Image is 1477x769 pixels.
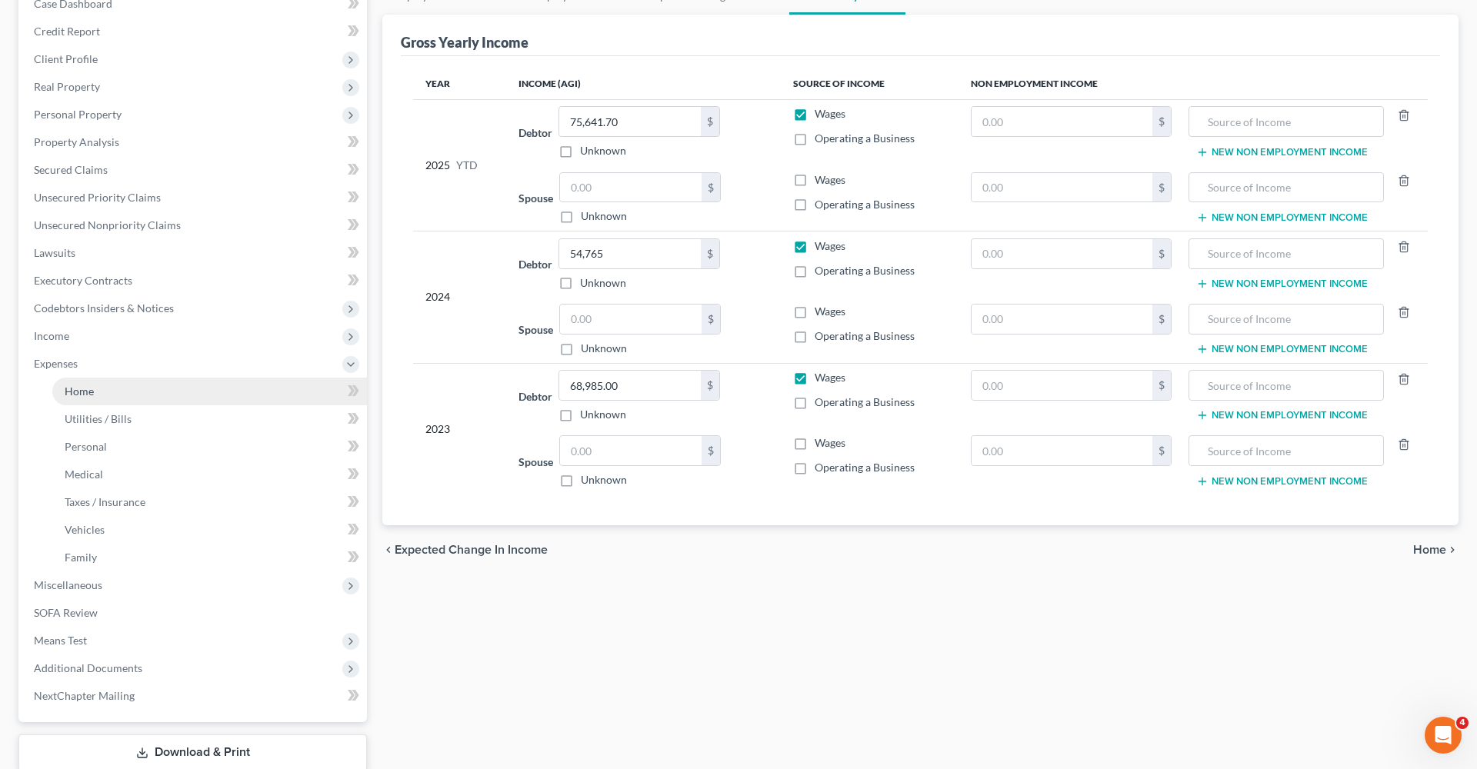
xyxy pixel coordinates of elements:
[701,371,719,400] div: $
[1197,173,1375,202] input: Source of Income
[425,370,494,488] div: 2023
[34,25,100,38] span: Credit Report
[560,305,702,334] input: 0.00
[581,472,627,488] label: Unknown
[1196,211,1368,224] button: New Non Employment Income
[972,107,1152,136] input: 0.00
[815,436,845,449] span: Wages
[815,395,915,408] span: Operating a Business
[52,461,367,488] a: Medical
[560,173,702,202] input: 0.00
[22,682,367,710] a: NextChapter Mailing
[702,173,720,202] div: $
[34,52,98,65] span: Client Profile
[1197,305,1375,334] input: Source of Income
[1152,436,1171,465] div: $
[972,173,1152,202] input: 0.00
[1196,409,1368,421] button: New Non Employment Income
[65,495,145,508] span: Taxes / Insurance
[401,33,528,52] div: Gross Yearly Income
[815,329,915,342] span: Operating a Business
[972,371,1152,400] input: 0.00
[34,578,102,591] span: Miscellaneous
[34,246,75,259] span: Lawsuits
[22,211,367,239] a: Unsecured Nonpriority Claims
[52,516,367,544] a: Vehicles
[65,468,103,481] span: Medical
[52,405,367,433] a: Utilities / Bills
[52,433,367,461] a: Personal
[1196,146,1368,158] button: New Non Employment Income
[413,68,506,99] th: Year
[65,440,107,453] span: Personal
[34,301,174,315] span: Codebtors Insiders & Notices
[518,125,552,141] label: Debtor
[581,208,627,224] label: Unknown
[34,689,135,702] span: NextChapter Mailing
[815,239,845,252] span: Wages
[781,68,958,99] th: Source of Income
[559,239,701,268] input: 0.00
[52,544,367,571] a: Family
[580,275,626,291] label: Unknown
[1152,107,1171,136] div: $
[395,544,548,556] span: Expected Change in Income
[425,238,494,356] div: 2024
[34,606,98,619] span: SOFA Review
[815,461,915,474] span: Operating a Business
[1413,544,1446,556] span: Home
[1425,717,1462,754] iframe: Intercom live chat
[34,357,78,370] span: Expenses
[382,544,548,556] button: chevron_left Expected Change in Income
[580,143,626,158] label: Unknown
[1197,371,1375,400] input: Source of Income
[34,135,119,148] span: Property Analysis
[22,156,367,184] a: Secured Claims
[65,384,94,398] span: Home
[1456,717,1469,729] span: 4
[22,239,367,267] a: Lawsuits
[382,544,395,556] i: chevron_left
[815,107,845,120] span: Wages
[52,488,367,516] a: Taxes / Insurance
[425,106,494,224] div: 2025
[65,523,105,536] span: Vehicles
[815,371,845,384] span: Wages
[456,158,478,173] span: YTD
[581,341,627,356] label: Unknown
[1196,343,1368,355] button: New Non Employment Income
[65,551,97,564] span: Family
[506,68,781,99] th: Income (AGI)
[972,239,1152,268] input: 0.00
[815,198,915,211] span: Operating a Business
[22,184,367,211] a: Unsecured Priority Claims
[972,305,1152,334] input: 0.00
[52,378,367,405] a: Home
[22,18,367,45] a: Credit Report
[1152,173,1171,202] div: $
[22,267,367,295] a: Executory Contracts
[815,305,845,318] span: Wages
[959,68,1428,99] th: Non Employment Income
[34,634,87,647] span: Means Test
[1196,475,1368,488] button: New Non Employment Income
[702,436,720,465] div: $
[34,274,132,287] span: Executory Contracts
[559,107,701,136] input: 0.00
[701,239,719,268] div: $
[1197,436,1375,465] input: Source of Income
[34,661,142,674] span: Additional Documents
[65,412,132,425] span: Utilities / Bills
[1446,544,1459,556] i: chevron_right
[1197,107,1375,136] input: Source of Income
[518,321,553,338] label: Spouse
[518,190,553,206] label: Spouse
[1197,239,1375,268] input: Source of Income
[22,599,367,627] a: SOFA Review
[1196,278,1368,290] button: New Non Employment Income
[518,388,552,404] label: Debtor
[1152,371,1171,400] div: $
[560,436,702,465] input: 0.00
[34,329,69,342] span: Income
[518,454,553,470] label: Spouse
